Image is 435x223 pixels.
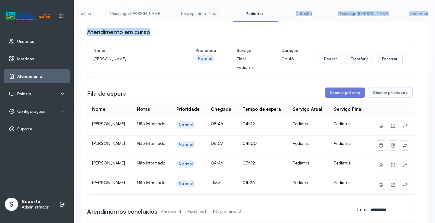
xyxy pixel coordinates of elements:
span: | [183,209,184,214]
span: [PERSON_NAME] [92,160,125,165]
h3: Atendimentos concluídos [87,207,157,216]
span: [PERSON_NAME] [92,180,125,185]
h3: Fila de espera [87,89,127,98]
span: 01h26 [243,180,255,185]
span: Pediatria [334,121,351,126]
div: Normal [179,181,193,186]
span: Não Informado [137,160,165,165]
a: Atendimento [9,73,65,79]
div: Normal [179,161,193,167]
span: Usuários [17,39,34,44]
span: Não Informado [137,180,165,185]
div: Normal [179,122,193,127]
button: Transferir [346,54,373,64]
a: Pediatria [233,9,275,19]
a: Psicologa [PERSON_NAME] [332,9,395,19]
span: Pediatria [334,180,351,185]
div: Pediatria [293,121,324,126]
div: Serviço Final [334,107,362,112]
div: Prioridade [176,107,200,112]
button: Chamar prioridade [368,88,413,98]
p: Atendidos: 11 [161,207,187,216]
a: Psicologo [PERSON_NAME] [104,9,167,19]
h3: Atendimento em curso [87,28,150,36]
div: Pediatria [293,141,324,146]
a: Métricas [9,56,65,62]
button: Encerrar [377,54,403,64]
span: Suporte [17,126,32,132]
p: Pediatria [237,63,261,72]
span: 04h12 [243,121,255,126]
span: Pediatria [334,141,351,146]
span: Atendimento [17,74,42,79]
div: Notas [137,107,150,112]
p: Suporte [22,199,49,205]
p: [PERSON_NAME] [93,55,175,63]
h4: Duração [282,46,298,55]
span: 08:46 [211,121,223,126]
div: Pediatria [293,160,324,166]
label: Data: [356,207,366,212]
span: 03h12 [243,160,255,165]
h4: Serviço Final [237,46,261,63]
div: Chegada [211,107,231,112]
span: Pediatria [334,160,351,165]
span: Não Informado [137,121,165,126]
div: Normal [198,56,212,61]
h4: Prioridade [195,46,216,55]
div: Serviço Atual [293,107,322,112]
span: Configurações [17,109,45,114]
img: Logotipo do estabelecimento [6,11,50,21]
span: Métricas [17,56,34,62]
span: 08:59 [211,141,223,146]
p: Administrador [22,205,49,210]
h4: Nome [93,46,175,55]
span: Painéis [17,91,31,97]
span: [PERSON_NAME] [92,121,125,126]
div: Normal [179,142,193,147]
a: Neuropediatra Nauef [175,9,226,19]
span: 11:33 [211,180,221,185]
span: [PERSON_NAME] [92,141,125,146]
p: Não prioritários: 0 [213,207,241,216]
span: | [210,209,211,214]
span: 09:46 [211,160,223,165]
p: Prioritários: 11 [187,207,213,216]
p: 06:46 [282,55,298,63]
div: Pediatria [293,180,324,185]
a: Usuários [9,38,65,44]
span: Não Informado [137,141,165,146]
div: Tempo de espera [243,107,281,112]
button: Chamar próximo [325,88,365,98]
button: Repetir [319,54,342,64]
a: Nutrição [283,9,325,19]
span: 04h00 [243,141,257,146]
div: Nome [92,107,105,112]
